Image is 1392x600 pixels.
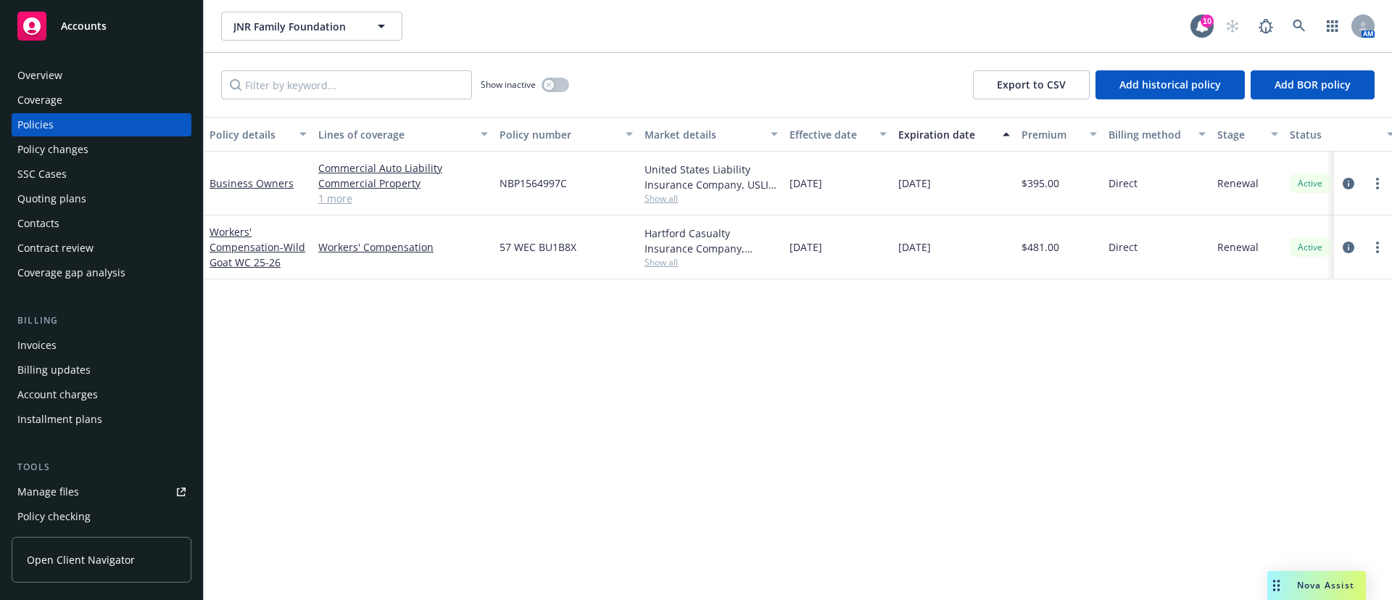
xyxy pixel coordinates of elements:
span: Add BOR policy [1275,78,1351,91]
button: Effective date [784,117,892,152]
span: Active [1296,177,1325,190]
a: Coverage gap analysis [12,261,191,284]
button: Add historical policy [1095,70,1245,99]
div: Contacts [17,212,59,235]
div: Drag to move [1267,571,1285,600]
div: Billing method [1109,127,1190,142]
div: Account charges [17,383,98,406]
a: Contacts [12,212,191,235]
div: 10 [1201,15,1214,28]
a: Manage files [12,480,191,504]
button: Policy details [204,117,312,152]
a: circleInformation [1340,239,1357,256]
span: Export to CSV [997,78,1066,91]
div: Market details [645,127,762,142]
span: $395.00 [1022,176,1059,191]
div: Lines of coverage [318,127,472,142]
div: Hartford Casualty Insurance Company, Hartford Insurance Group [645,226,778,256]
div: Manage files [17,480,79,504]
div: Billing updates [17,358,91,382]
div: Coverage [17,89,62,112]
a: more [1369,239,1386,256]
div: United States Liability Insurance Company, USLI, CRC Group [645,162,778,192]
button: Nova Assist [1267,571,1366,600]
span: Open Client Navigator [27,552,135,567]
div: Policy changes [17,138,88,161]
div: Stage [1217,127,1262,142]
div: Expiration date [898,127,994,142]
a: Quoting plans [12,187,191,210]
span: Accounts [61,20,107,32]
span: Active [1296,241,1325,254]
div: Policy details [210,127,291,142]
div: Policy number [500,127,617,142]
a: Policy checking [12,505,191,528]
a: Commercial Auto Liability [318,160,488,176]
button: Premium [1016,117,1103,152]
span: Direct [1109,176,1138,191]
div: SSC Cases [17,163,67,186]
span: [DATE] [790,176,822,191]
button: Lines of coverage [312,117,494,152]
div: Contract review [17,237,94,260]
a: Report a Bug [1251,12,1280,41]
input: Filter by keyword... [221,70,472,99]
div: Effective date [790,127,871,142]
button: Market details [639,117,784,152]
button: Expiration date [892,117,1016,152]
div: Invoices [17,334,57,357]
div: Policies [17,113,54,136]
div: Billing [12,313,191,328]
a: Policy changes [12,138,191,161]
span: [DATE] [898,176,931,191]
span: Show inactive [481,78,536,91]
a: Accounts [12,6,191,46]
button: Stage [1211,117,1284,152]
a: Coverage [12,89,191,112]
a: Overview [12,64,191,87]
a: more [1369,175,1386,192]
button: JNR Family Foundation [221,12,402,41]
a: Policies [12,113,191,136]
a: Start snowing [1218,12,1247,41]
button: Billing method [1103,117,1211,152]
span: Show all [645,192,778,205]
a: Invoices [12,334,191,357]
a: Business Owners [210,176,294,190]
span: [DATE] [790,239,822,255]
span: Add historical policy [1119,78,1221,91]
a: Workers' Compensation [210,225,305,269]
a: 1 more [318,191,488,206]
span: JNR Family Foundation [233,19,359,34]
div: Installment plans [17,408,102,431]
span: [DATE] [898,239,931,255]
div: Coverage gap analysis [17,261,125,284]
span: Renewal [1217,176,1259,191]
a: Switch app [1318,12,1347,41]
a: Contract review [12,237,191,260]
button: Add BOR policy [1251,70,1375,99]
span: Nova Assist [1297,579,1354,591]
a: SSC Cases [12,163,191,186]
a: Search [1285,12,1314,41]
div: Quoting plans [17,187,86,210]
div: Policy checking [17,505,91,528]
div: Tools [12,460,191,474]
div: Premium [1022,127,1081,142]
span: 57 WEC BU1B8X [500,239,576,255]
div: Overview [17,64,62,87]
button: Export to CSV [973,70,1090,99]
a: Workers' Compensation [318,239,488,255]
span: $481.00 [1022,239,1059,255]
span: Direct [1109,239,1138,255]
a: Account charges [12,383,191,406]
a: Installment plans [12,408,191,431]
a: Billing updates [12,358,191,382]
span: Show all [645,256,778,268]
button: Policy number [494,117,639,152]
a: Commercial Property [318,176,488,191]
a: circleInformation [1340,175,1357,192]
span: Renewal [1217,239,1259,255]
div: Status [1290,127,1378,142]
span: NBP1564997C [500,176,567,191]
